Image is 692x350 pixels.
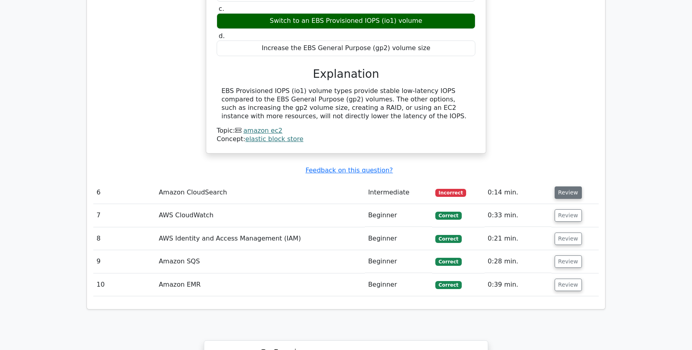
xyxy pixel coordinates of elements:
[485,250,551,273] td: 0:28 min.
[485,204,551,227] td: 0:33 min.
[155,227,365,250] td: AWS Identity and Access Management (IAM)
[93,181,155,204] td: 6
[245,135,304,143] a: elastic block store
[93,250,155,273] td: 9
[485,227,551,250] td: 0:21 min.
[221,87,471,120] div: EBS Provisioned IOPS (io1) volume types provide stable low-latency IOPS compared to the EBS Gener...
[365,204,432,227] td: Beginner
[485,273,551,296] td: 0:39 min.
[435,281,461,289] span: Correct
[435,212,461,220] span: Correct
[555,255,582,268] button: Review
[365,273,432,296] td: Beginner
[217,127,475,135] div: Topic:
[555,209,582,222] button: Review
[217,135,475,144] div: Concept:
[435,189,466,197] span: Incorrect
[555,186,582,199] button: Review
[93,273,155,296] td: 10
[365,250,432,273] td: Beginner
[365,227,432,250] td: Beginner
[243,127,282,134] a: amazon ec2
[365,181,432,204] td: Intermediate
[435,235,461,243] span: Correct
[306,166,393,174] a: Feedback on this question?
[155,181,365,204] td: Amazon CloudSearch
[217,40,475,56] div: Increase the EBS General Purpose (gp2) volume size
[155,204,365,227] td: AWS CloudWatch
[93,227,155,250] td: 8
[555,233,582,245] button: Review
[485,181,551,204] td: 0:14 min.
[155,273,365,296] td: Amazon EMR
[555,279,582,291] button: Review
[219,5,224,12] span: c.
[219,32,225,40] span: d.
[93,204,155,227] td: 7
[217,13,475,29] div: Switch to an EBS Provisioned IOPS (io1) volume
[155,250,365,273] td: Amazon SQS
[221,67,471,81] h3: Explanation
[435,258,461,266] span: Correct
